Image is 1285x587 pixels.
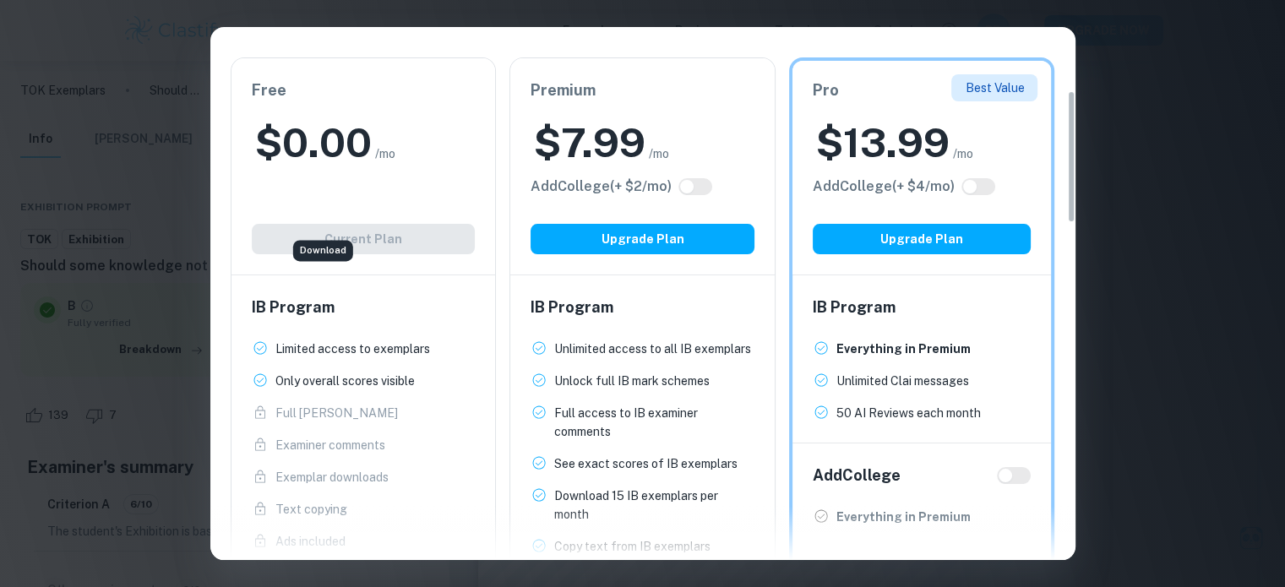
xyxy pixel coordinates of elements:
h6: Premium [531,79,754,102]
span: /mo [649,144,669,163]
button: Upgrade Plan [531,224,754,254]
h2: $ 0.00 [255,116,372,170]
p: Limited access to exemplars [275,340,430,358]
p: Full [PERSON_NAME] [275,404,398,422]
button: Upgrade Plan [813,224,1032,254]
span: /mo [375,144,395,163]
p: Exemplar downloads [275,468,389,486]
p: Unlimited Clai messages [836,372,969,390]
h6: Pro [813,79,1032,102]
p: See exact scores of IB exemplars [554,454,738,473]
p: Only overall scores visible [275,372,415,390]
div: Download [293,240,353,261]
p: Download 15 IB exemplars per month [554,486,754,524]
p: Unlimited access to all IB exemplars [554,340,751,358]
p: 50 AI Reviews each month [836,404,981,422]
h2: $ 7.99 [534,116,645,170]
p: Everything in Premium [836,340,971,358]
p: Best Value [965,79,1024,97]
h6: IB Program [813,296,1032,319]
h6: IB Program [531,296,754,319]
p: Full access to IB examiner comments [554,404,754,441]
h2: $ 13.99 [816,116,950,170]
h6: Add College [813,464,901,487]
h6: Click to see all the additional College features. [531,177,672,197]
h6: IB Program [252,296,476,319]
h6: Click to see all the additional College features. [813,177,955,197]
p: Unlock full IB mark schemes [554,372,710,390]
h6: Free [252,79,476,102]
p: Examiner comments [275,436,385,454]
span: /mo [953,144,973,163]
p: Text copying [275,500,347,519]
